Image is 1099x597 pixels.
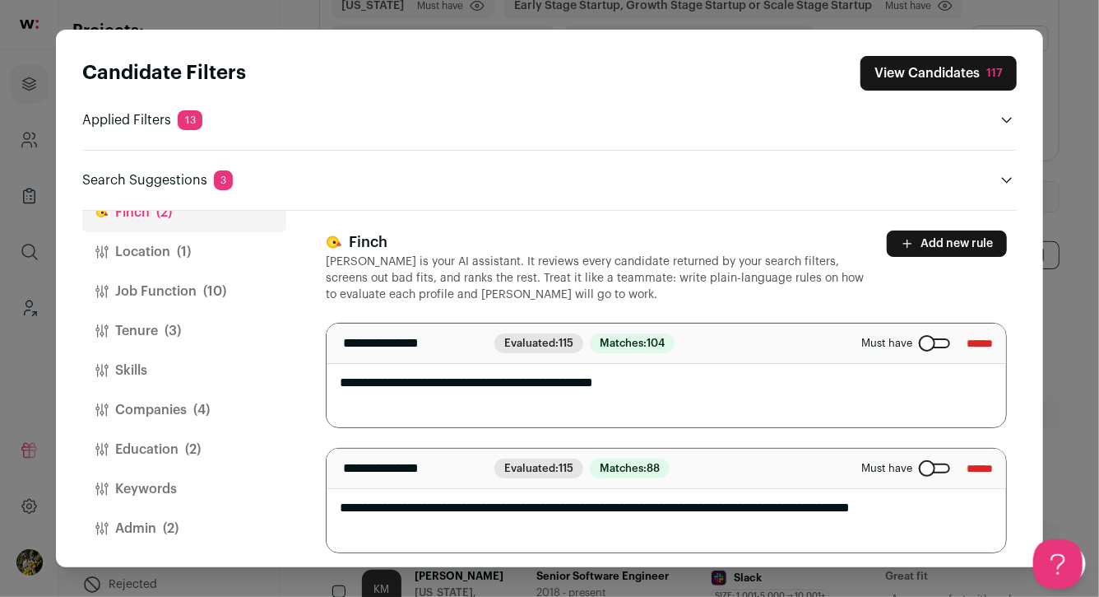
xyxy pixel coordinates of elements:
span: (10) [203,282,226,301]
span: Matches: [590,333,675,353]
span: 13 [178,110,202,130]
span: (2) [185,440,201,459]
strong: Candidate Filters [82,63,246,83]
button: Education(2) [82,430,286,469]
span: Must have [861,337,912,350]
button: Finch(2) [82,193,286,232]
span: (4) [193,400,210,420]
span: (2) [156,203,172,222]
button: Location(1) [82,232,286,272]
span: Evaluated: [494,459,583,478]
div: 117 [986,65,1003,82]
span: (3) [165,321,181,341]
span: 104 [647,338,665,348]
p: [PERSON_NAME] is your AI assistant. It reviews every candidate returned by your search filters, s... [326,254,867,303]
button: Job Function(10) [82,272,286,311]
span: 115 [559,338,573,348]
span: Matches: [590,459,670,478]
button: Add new rule [887,231,1007,257]
span: 88 [647,463,660,473]
p: Applied Filters [82,110,202,130]
button: Companies(4) [82,390,286,430]
button: Open applied filters [997,110,1017,130]
button: Skills [82,351,286,390]
span: 115 [559,463,573,473]
h3: Finch [326,231,867,254]
span: (1) [177,242,191,262]
span: Evaluated: [494,333,583,353]
p: Search Suggestions [82,170,233,190]
button: Admin(2) [82,509,286,548]
button: Tenure(3) [82,311,286,351]
button: Keywords [82,469,286,509]
span: 3 [214,170,233,190]
iframe: Help Scout Beacon - Open [1033,539,1083,589]
span: Must have [861,462,912,475]
span: (2) [163,519,179,539]
button: Close search preferences [860,56,1017,91]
